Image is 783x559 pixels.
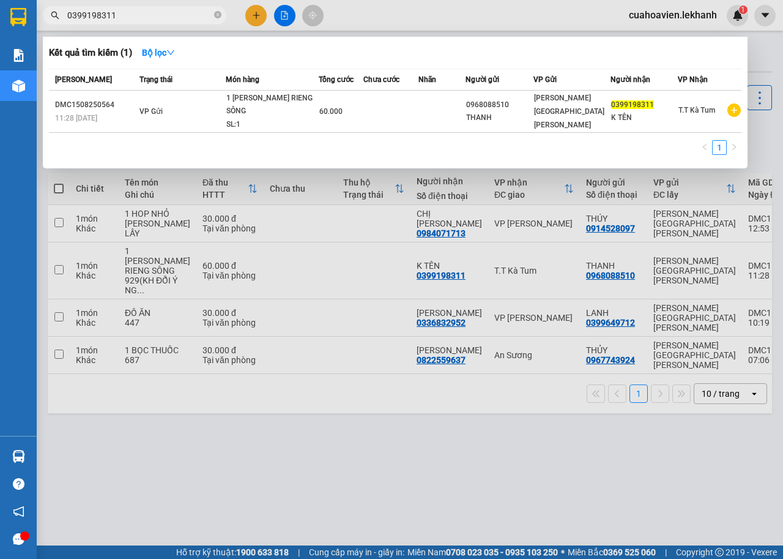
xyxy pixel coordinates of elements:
a: 1 [713,141,726,154]
img: warehouse-icon [12,80,25,92]
span: [PERSON_NAME] [55,75,112,84]
img: solution-icon [12,49,25,62]
span: VP Gửi [533,75,557,84]
span: message [13,533,24,545]
img: warehouse-icon [12,450,25,463]
span: right [730,143,738,151]
span: 60.000 [319,107,343,116]
span: plus-circle [727,103,741,117]
button: left [697,140,712,155]
span: close-circle [214,11,221,18]
span: Chưa cước [363,75,399,84]
div: THANH [466,111,533,124]
li: 1 [712,140,727,155]
span: 11:28 [DATE] [55,114,97,122]
span: Nhãn [418,75,436,84]
span: Người gửi [466,75,499,84]
span: Tổng cước [319,75,354,84]
img: logo-vxr [10,8,26,26]
div: SL: 1 [226,118,318,132]
button: right [727,140,741,155]
div: 0968088510 [466,99,533,111]
span: search [51,11,59,20]
span: left [701,143,708,151]
span: VP Nhận [678,75,708,84]
span: notification [13,506,24,517]
div: DMC1508250564 [55,99,136,111]
span: Trạng thái [139,75,173,84]
span: 0399198311 [611,100,654,109]
li: Previous Page [697,140,712,155]
li: Next Page [727,140,741,155]
div: K TÊN [611,111,678,124]
input: Tìm tên, số ĐT hoặc mã đơn [67,9,212,22]
h3: Kết quả tìm kiếm ( 1 ) [49,47,132,59]
span: [PERSON_NAME][GEOGRAPHIC_DATA][PERSON_NAME] [534,94,604,129]
div: 1 [PERSON_NAME] RIENG SÔNG [226,92,318,118]
span: Món hàng [226,75,259,84]
span: Người nhận [610,75,650,84]
span: close-circle [214,10,221,21]
span: question-circle [13,478,24,490]
strong: Bộ lọc [142,48,175,58]
button: Bộ lọcdown [132,43,185,62]
span: down [166,48,175,57]
span: T.T Kà Tum [678,106,715,114]
span: VP Gửi [139,107,163,116]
